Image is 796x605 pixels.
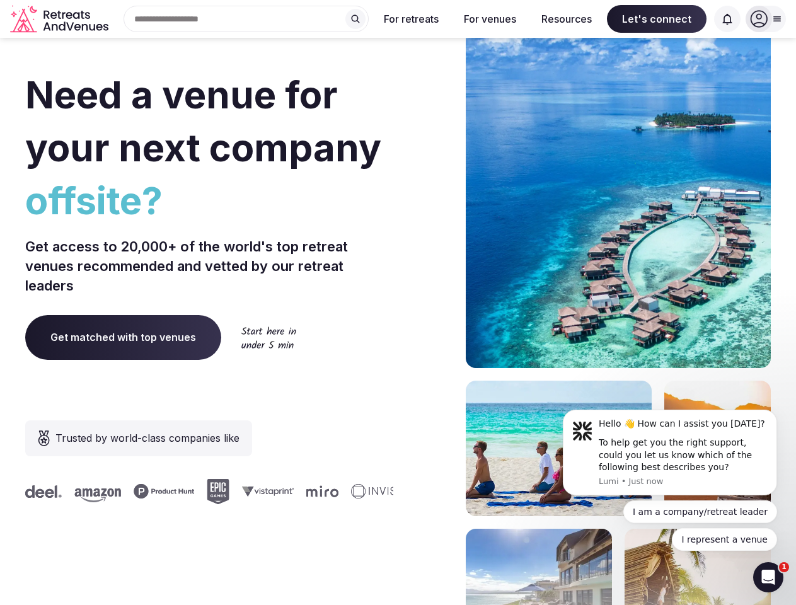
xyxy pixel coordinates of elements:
button: Resources [531,5,602,33]
iframe: Intercom live chat [753,562,783,592]
a: Get matched with top venues [25,315,221,359]
svg: Retreats and Venues company logo [10,5,111,33]
svg: Invisible company logo [351,484,420,499]
a: Visit the homepage [10,5,111,33]
button: For retreats [374,5,449,33]
img: woman sitting in back of truck with camels [664,381,771,516]
iframe: Intercom notifications message [544,398,796,558]
img: yoga on tropical beach [466,381,652,516]
button: For venues [454,5,526,33]
span: offsite? [25,174,393,227]
img: Start here in under 5 min [241,326,296,349]
svg: Miro company logo [306,485,338,497]
span: Trusted by world-class companies like [55,430,239,446]
span: 1 [779,562,789,572]
svg: Epic Games company logo [207,479,229,504]
span: Need a venue for your next company [25,72,381,170]
p: Get access to 20,000+ of the world's top retreat venues recommended and vetted by our retreat lea... [25,237,393,295]
svg: Deel company logo [25,485,62,498]
svg: Vistaprint company logo [242,486,294,497]
span: Let's connect [607,5,707,33]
